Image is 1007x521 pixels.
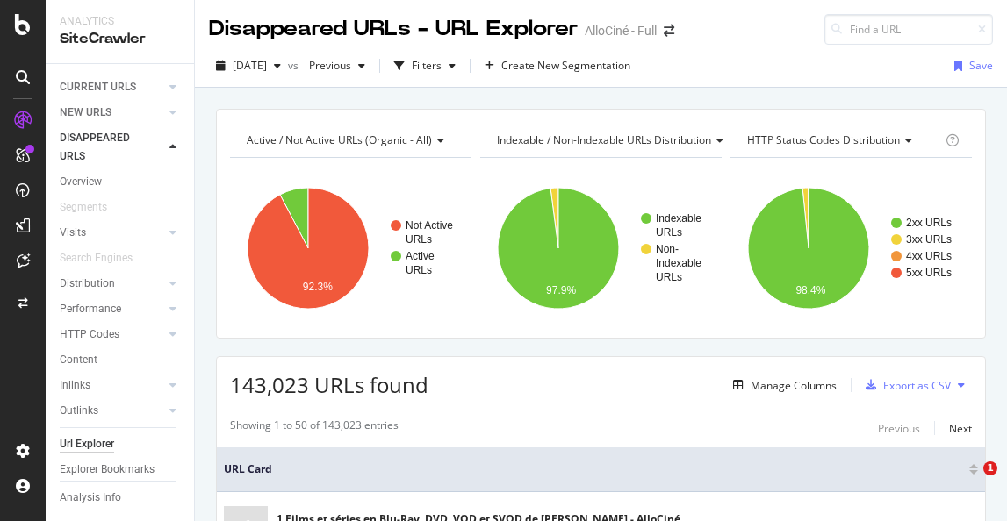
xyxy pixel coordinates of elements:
text: Non- [656,243,679,255]
a: Outlinks [60,402,164,420]
a: Distribution [60,275,164,293]
div: Content [60,351,97,369]
div: arrow-right-arrow-left [664,25,674,37]
div: Search Engines [60,249,133,268]
a: NEW URLS [60,103,164,122]
div: Showing 1 to 50 of 143,023 entries [230,418,399,439]
a: Visits [60,224,164,242]
text: 92.3% [303,281,333,293]
div: Disappeared URLs - URL Explorer [209,14,578,44]
button: Export as CSV [859,371,951,399]
button: Previous [302,52,372,80]
h4: Active / Not Active URLs [243,126,458,154]
text: Indexable [656,212,701,225]
button: Create New Segmentation [478,52,637,80]
text: 5xx URLs [906,267,952,279]
button: Previous [878,418,920,439]
div: CURRENT URLS [60,78,136,96]
div: Overview [60,173,102,191]
button: Filters [387,52,463,80]
h4: Indexable / Non-Indexable URLs Distribution [493,126,737,154]
a: Url Explorer [60,435,182,453]
div: Filters [412,58,442,73]
div: HTTP Codes [60,325,119,344]
div: Explorer Bookmarks [60,460,155,479]
div: Url Explorer [60,435,114,453]
a: Content [60,351,182,369]
div: SiteCrawler [60,29,180,49]
div: Export as CSV [883,378,951,393]
span: URL Card [224,461,965,477]
button: [DATE] [209,52,288,80]
span: Indexable / Non-Indexable URLs distribution [497,132,711,147]
a: HTTP Codes [60,325,164,344]
div: Visits [60,224,86,242]
text: 3xx URLs [906,233,952,246]
text: 4xx URLs [906,250,952,262]
h4: HTTP Status Codes Distribution [744,126,942,154]
a: Explorer Bookmarks [60,460,182,479]
a: Segments [60,198,125,217]
text: Active [406,250,435,262]
div: Save [969,58,993,73]
a: CURRENT URLS [60,78,164,96]
span: 1 [983,461,997,475]
iframe: Intercom live chat [947,461,989,503]
div: DISAPPEARED URLS [60,129,148,166]
span: Previous [302,58,351,73]
button: Next [949,418,972,439]
div: Inlinks [60,376,90,395]
div: AlloCiné - Full [585,22,657,39]
span: Create New Segmentation [501,58,630,73]
text: Indexable [656,257,701,269]
span: vs [288,58,302,73]
text: URLs [656,271,682,283]
span: Active / Not Active URLs (organic - all) [247,132,432,147]
button: Manage Columns [726,375,837,396]
a: DISAPPEARED URLS [60,129,164,166]
svg: A chart. [480,172,717,325]
svg: A chart. [730,172,967,325]
div: Segments [60,198,107,217]
a: Search Engines [60,249,150,268]
text: URLs [406,233,432,246]
text: 2xx URLs [906,217,952,229]
span: HTTP Status Codes Distribution [747,132,900,147]
text: URLs [656,226,682,239]
div: Distribution [60,275,115,293]
svg: A chart. [230,172,467,325]
span: 143,023 URLs found [230,370,428,399]
span: 2025 Aug. 19th [233,58,267,73]
a: Inlinks [60,376,164,395]
text: 98.4% [795,284,825,296]
div: Outlinks [60,402,98,420]
div: Manage Columns [751,378,837,393]
text: 97.9% [546,284,576,296]
a: Overview [60,173,182,191]
input: Find a URL [824,14,993,45]
button: Save [947,52,993,80]
a: Analysis Info [60,489,182,507]
text: Not Active [406,219,453,232]
text: URLs [406,264,432,276]
div: NEW URLS [60,103,111,122]
div: Next [949,421,972,436]
div: Analytics [60,14,180,29]
a: Performance [60,300,164,318]
div: Analysis Info [60,489,121,507]
div: Previous [878,421,920,436]
div: Performance [60,300,121,318]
